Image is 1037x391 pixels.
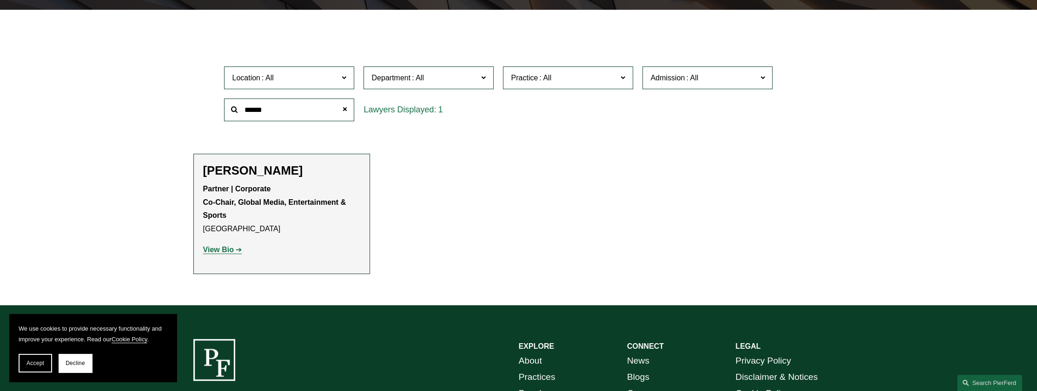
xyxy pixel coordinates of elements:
[627,353,649,369] a: News
[59,354,92,372] button: Decline
[19,323,167,345] p: We use cookies to provide necessary functionality and improve your experience. Read our .
[19,354,52,372] button: Accept
[650,74,685,82] span: Admission
[438,105,443,114] span: 1
[112,336,147,343] a: Cookie Policy
[26,360,44,366] span: Accept
[735,353,791,369] a: Privacy Policy
[519,369,555,385] a: Practices
[627,369,649,385] a: Blogs
[957,375,1022,391] a: Search this site
[232,74,260,82] span: Location
[203,163,360,178] h2: [PERSON_NAME]
[735,342,760,350] strong: LEGAL
[203,182,360,236] p: [GEOGRAPHIC_DATA]
[203,246,242,254] a: View Bio
[9,314,177,382] section: Cookie banner
[519,342,554,350] strong: EXPLORE
[735,369,818,385] a: Disclaimer & Notices
[627,342,664,350] strong: CONNECT
[519,353,542,369] a: About
[66,360,85,366] span: Decline
[371,74,410,82] span: Department
[203,185,348,220] strong: Partner | Corporate Co-Chair, Global Media, Entertainment & Sports
[511,74,538,82] span: Practice
[203,246,234,254] strong: View Bio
